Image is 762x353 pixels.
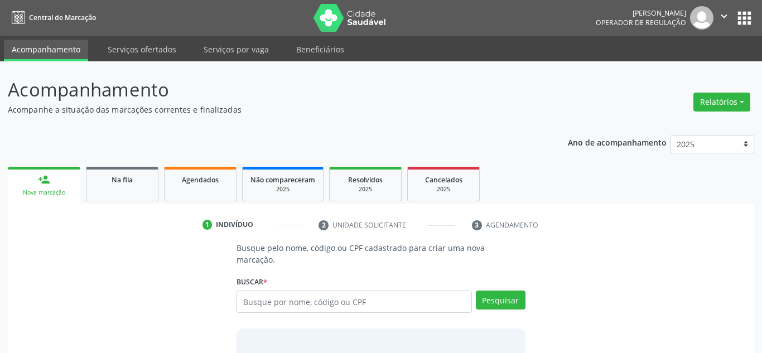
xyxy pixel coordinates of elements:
a: Serviços por vaga [196,40,277,59]
a: Serviços ofertados [100,40,184,59]
p: Acompanhe a situação das marcações correntes e finalizadas [8,104,530,115]
div: 2025 [337,185,393,194]
a: Acompanhamento [4,40,88,61]
div: Indivíduo [216,220,253,230]
button: apps [735,8,754,28]
button:  [713,6,735,30]
label: Buscar [237,273,267,291]
p: Busque pelo nome, código ou CPF cadastrado para criar uma nova marcação. [237,242,525,265]
a: Central de Marcação [8,8,96,27]
div: 2025 [250,185,315,194]
p: Acompanhamento [8,76,530,104]
div: Nova marcação [16,188,73,197]
button: Pesquisar [476,291,525,310]
span: Operador de regulação [596,18,686,27]
input: Busque por nome, código ou CPF [237,291,472,313]
span: Central de Marcação [29,13,96,22]
span: Na fila [112,175,133,185]
span: Agendados [182,175,219,185]
button: Relatórios [693,93,750,112]
a: Beneficiários [288,40,352,59]
div: 1 [202,220,213,230]
div: [PERSON_NAME] [596,8,686,18]
span: Não compareceram [250,175,315,185]
div: person_add [38,173,50,186]
img: img [690,6,713,30]
div: 2025 [416,185,471,194]
p: Ano de acompanhamento [568,135,667,149]
span: Resolvidos [348,175,383,185]
span: Cancelados [425,175,462,185]
i:  [718,10,730,22]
